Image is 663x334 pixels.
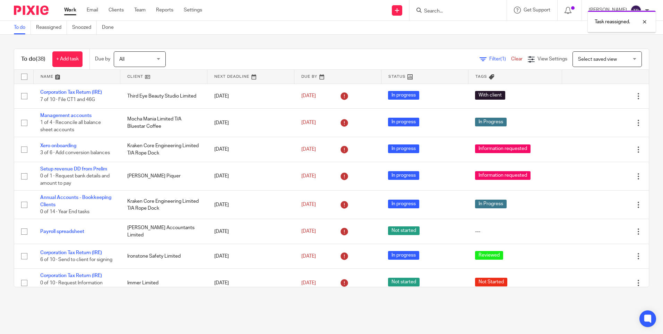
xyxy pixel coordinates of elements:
[184,7,202,14] a: Settings
[40,250,102,255] a: Corporation Tax Return (IRE)
[388,251,419,260] span: In progress
[388,144,419,153] span: In progress
[475,91,505,100] span: With client
[475,200,507,208] span: In Progress
[475,171,531,180] span: Information requested
[301,254,316,259] span: [DATE]
[40,113,92,118] a: Management accounts
[207,219,294,244] td: [DATE]
[388,200,419,208] span: In progress
[120,84,207,108] td: Third Eye Beauty Studio Limited
[207,137,294,162] td: [DATE]
[40,90,102,95] a: Corporation Tax Return (IRE)
[40,281,103,293] span: 0 of 10 · Request Information from client
[40,195,111,207] a: Annual Accounts - Bookkeeping Clients
[120,269,207,297] td: Immer Limited
[595,18,630,25] p: Task reassigned.
[120,137,207,162] td: Kraken Core Engineering Limited T/A Rope Dock
[388,278,420,286] span: Not started
[511,57,523,61] a: Clear
[207,108,294,137] td: [DATE]
[388,226,420,235] span: Not started
[301,174,316,178] span: [DATE]
[301,120,316,125] span: [DATE]
[52,51,83,67] a: + Add task
[120,108,207,137] td: Mocha Mania Limited T/A Bluestar Coffee
[475,251,503,260] span: Reviewed
[64,7,76,14] a: Work
[14,6,49,15] img: Pixie
[475,75,487,78] span: Tags
[40,97,95,102] span: 7 of 10 · File CT1 and 46G
[156,7,173,14] a: Reports
[120,191,207,219] td: Kraken Core Engineering Limited T/A Rope Dock
[630,5,642,16] img: svg%3E
[301,229,316,234] span: [DATE]
[475,118,507,126] span: In Progress
[120,162,207,190] td: [PERSON_NAME] Piquer
[489,57,511,61] span: Filter
[120,219,207,244] td: [PERSON_NAME] Accountants Limited
[134,7,146,14] a: Team
[40,151,110,156] span: 3 of 6 · Add conversion balances
[301,202,316,207] span: [DATE]
[207,191,294,219] td: [DATE]
[207,244,294,268] td: [DATE]
[301,147,316,152] span: [DATE]
[40,167,107,172] a: Setup revenue DD from Prelim
[120,244,207,268] td: Ironstone Safety Limited
[388,171,419,180] span: In progress
[40,209,89,214] span: 0 of 14 · Year End tasks
[537,57,567,61] span: View Settings
[40,257,112,262] span: 6 of 10 · Send to client for signing
[40,273,102,278] a: Corporation Tax Return (IRE)
[207,84,294,108] td: [DATE]
[21,56,45,63] h1: To do
[87,7,98,14] a: Email
[301,94,316,99] span: [DATE]
[207,269,294,297] td: [DATE]
[119,57,124,62] span: All
[109,7,124,14] a: Clients
[102,21,119,34] a: Done
[475,144,531,153] span: Information requested
[36,21,67,34] a: Reassigned
[500,57,506,61] span: (1)
[578,57,617,62] span: Select saved view
[475,228,555,235] div: ---
[95,56,110,62] p: Due by
[40,120,101,133] span: 1 of 4 · Reconcile all balance sheet accounts
[40,143,76,148] a: Xero onboarding
[36,56,45,62] span: (38)
[40,229,84,234] a: Payroll spreadsheet
[388,91,419,100] span: In progress
[301,281,316,285] span: [DATE]
[72,21,97,34] a: Snoozed
[14,21,31,34] a: To do
[475,278,507,286] span: Not Started
[207,162,294,190] td: [DATE]
[388,118,419,126] span: In progress
[40,174,110,186] span: 0 of 1 · Request bank details and amount to pay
